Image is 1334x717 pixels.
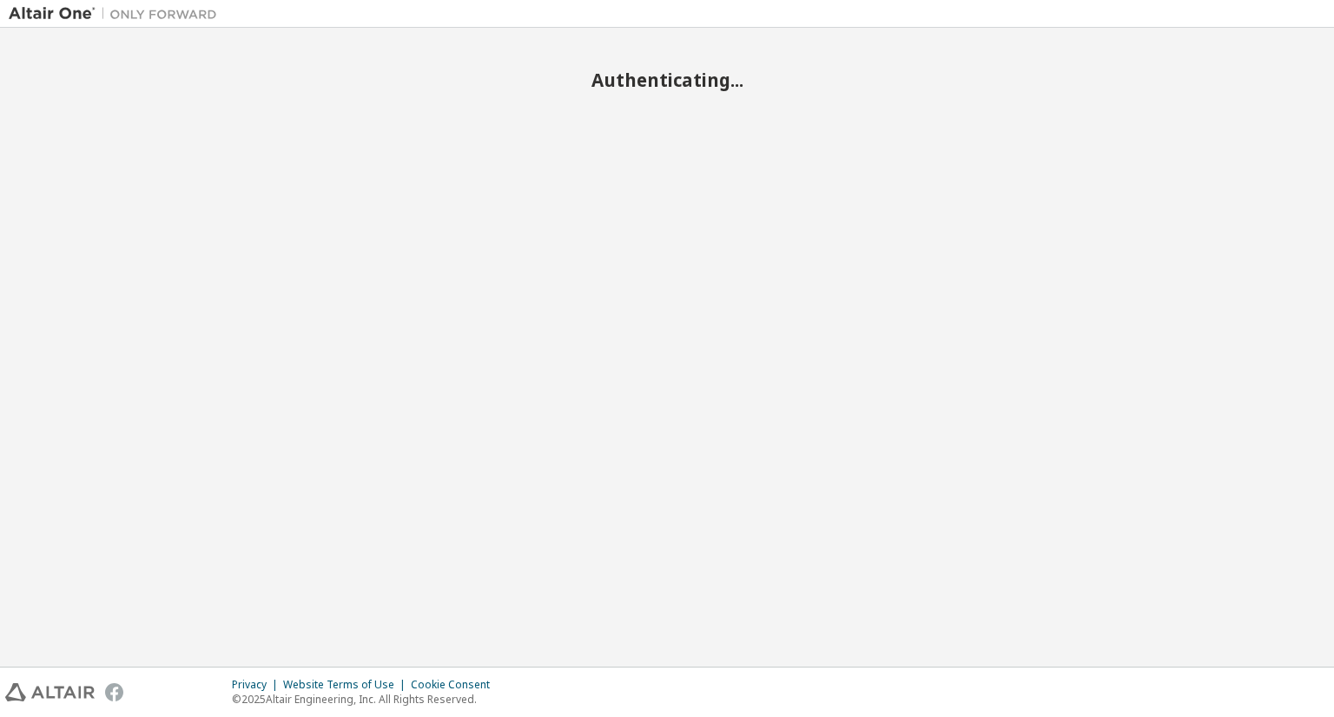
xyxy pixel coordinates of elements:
[232,692,500,707] p: © 2025 Altair Engineering, Inc. All Rights Reserved.
[232,678,283,692] div: Privacy
[9,69,1325,91] h2: Authenticating...
[283,678,411,692] div: Website Terms of Use
[5,683,95,701] img: altair_logo.svg
[105,683,123,701] img: facebook.svg
[411,678,500,692] div: Cookie Consent
[9,5,226,23] img: Altair One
